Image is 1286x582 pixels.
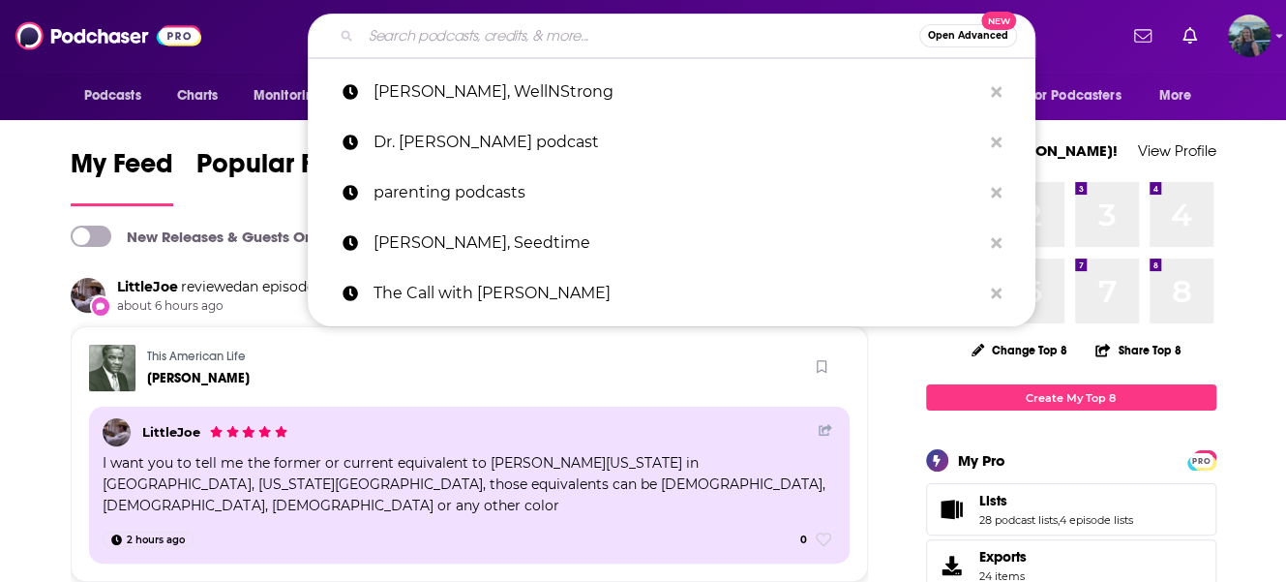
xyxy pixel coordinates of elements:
button: open menu [1016,77,1150,114]
a: Share Button [819,423,832,438]
span: Monitoring [254,82,322,109]
div: My Pro [958,451,1005,470]
span: 2 hours ago [127,531,185,550]
button: Share Top 8 [1094,331,1181,369]
p: The Call with Nancy Sabato [374,268,981,319]
span: Lists [979,492,1007,509]
button: open menu [240,77,347,114]
span: , [1058,513,1060,527]
span: Podcasts [84,82,141,109]
img: LittleJoe [103,418,131,446]
a: Harold [147,370,250,386]
span: For Podcasters [1029,82,1122,109]
div: I want you to tell me the former or current equivalent to [PERSON_NAME][US_STATE] in [GEOGRAPHIC_... [103,452,838,516]
a: Show notifications dropdown [1126,19,1159,52]
p: Dr. Dave Martin podcast [374,117,981,168]
button: Open AdvancedNew [919,24,1017,47]
button: open menu [1145,77,1215,114]
div: Search podcasts, credits, & more... [308,14,1035,58]
span: More [1158,82,1191,109]
div: LittleJoe's Rating: 5 out of 5 [208,420,288,444]
a: The Call with [PERSON_NAME] [308,268,1035,319]
p: Jamie Winship, Seedtime [374,218,981,268]
button: Change Top 8 [960,338,1080,362]
span: reviewed [181,278,242,295]
span: Exports [979,548,1027,566]
span: Popular Feed [196,147,361,192]
span: New [981,12,1016,30]
span: Lists [926,483,1216,536]
a: 28 podcast lists [979,513,1058,527]
img: LittleJoe [71,278,105,313]
a: New Releases & Guests Only [71,226,325,247]
span: Charts [177,82,219,109]
a: parenting podcasts [308,168,1035,218]
span: Logged in as kelli0108 [1228,15,1271,57]
button: open menu [71,77,166,114]
p: parenting podcasts [374,168,981,218]
a: View Profile [1138,141,1216,160]
img: User Profile [1228,15,1271,57]
a: My Feed [71,147,173,206]
span: PRO [1190,453,1213,468]
a: [PERSON_NAME], Seedtime [308,218,1035,268]
a: 4 episode lists [1060,513,1133,527]
a: Lists [933,496,972,523]
a: LittleJoe [117,278,178,295]
span: 0 [800,532,807,549]
div: an episode [117,278,314,296]
button: Show profile menu [1228,15,1271,57]
p: Jacqueline, WellNStrong [374,67,981,117]
a: PRO [1190,452,1213,467]
a: This American Life [147,349,246,364]
span: about 6 hours ago [117,298,314,315]
a: Charts [164,77,230,114]
img: Podchaser - Follow, Share and Rate Podcasts [15,17,201,54]
img: Harold [89,345,135,391]
a: 2 hours ago [103,532,194,547]
a: Dr. [PERSON_NAME] podcast [308,117,1035,168]
a: Lists [979,492,1133,509]
a: Popular Feed [196,147,361,206]
a: Show notifications dropdown [1175,19,1205,52]
a: LittleJoe [142,424,200,440]
span: Exports [933,552,972,579]
span: My Feed [71,147,173,192]
a: Create My Top 8 [926,384,1216,411]
a: [PERSON_NAME], WellNStrong [308,67,1035,117]
div: New Review [90,295,111,317]
span: Open Advanced [928,31,1008,41]
input: Search podcasts, credits, & more... [361,20,919,51]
